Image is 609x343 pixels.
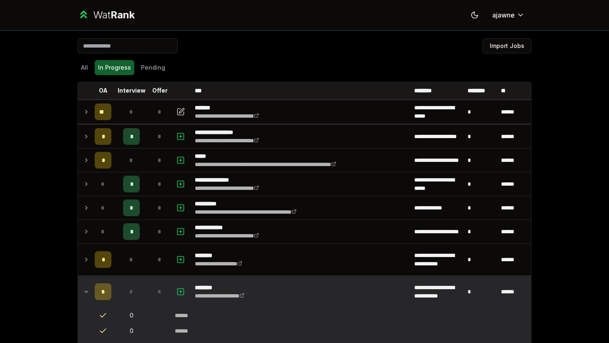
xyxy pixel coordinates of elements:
[492,10,515,20] span: ajawne
[78,60,91,75] button: All
[118,86,146,95] p: Interview
[115,323,148,338] td: 0
[78,8,135,22] a: WatRank
[486,8,531,23] button: ajawne
[111,9,135,21] span: Rank
[138,60,169,75] button: Pending
[93,8,135,22] div: Wat
[99,86,108,95] p: OA
[115,308,148,323] td: 0
[95,60,134,75] button: In Progress
[152,86,168,95] p: Offer
[483,38,531,53] button: Import Jobs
